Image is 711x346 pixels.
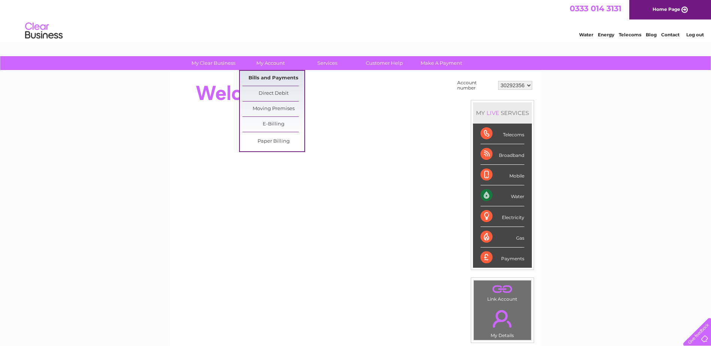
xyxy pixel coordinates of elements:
[296,56,358,70] a: Services
[570,4,621,13] a: 0333 014 3131
[179,4,533,36] div: Clear Business is a trading name of Verastar Limited (registered in [GEOGRAPHIC_DATA] No. 3667643...
[242,101,304,116] a: Moving Premises
[455,78,496,92] td: Account number
[239,56,301,70] a: My Account
[480,248,524,268] div: Payments
[480,206,524,227] div: Electricity
[476,282,529,295] a: .
[619,32,641,37] a: Telecoms
[473,280,531,304] td: Link Account
[242,117,304,132] a: E-Billing
[480,185,524,206] div: Water
[353,56,415,70] a: Customer Help
[661,32,680,37] a: Contact
[473,304,531,340] td: My Details
[480,144,524,165] div: Broadband
[473,102,532,124] div: MY SERVICES
[646,32,657,37] a: Blog
[579,32,593,37] a: Water
[476,306,529,332] a: .
[410,56,472,70] a: Make A Payment
[480,165,524,185] div: Mobile
[242,86,304,101] a: Direct Debit
[242,134,304,149] a: Paper Billing
[25,19,63,42] img: logo.png
[480,124,524,144] div: Telecoms
[485,109,501,116] div: LIVE
[686,32,704,37] a: Log out
[183,56,244,70] a: My Clear Business
[480,227,524,248] div: Gas
[598,32,614,37] a: Energy
[242,71,304,86] a: Bills and Payments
